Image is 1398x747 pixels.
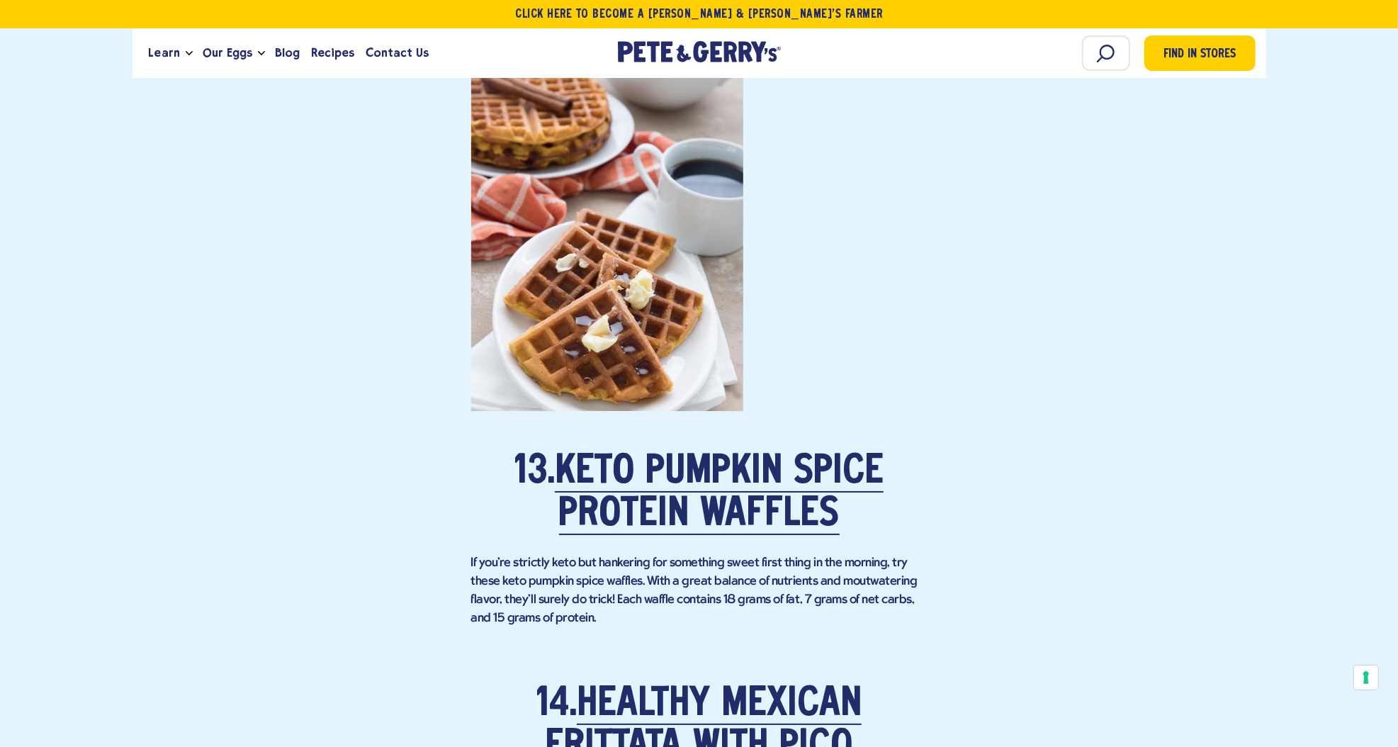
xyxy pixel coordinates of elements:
button: Open the dropdown menu for Our Eggs [258,51,265,56]
span: Blog [275,44,300,62]
span: Our Eggs [203,44,252,62]
a: Find in Stores [1144,35,1256,71]
a: Keto Pumpkin Spice Protein Waffles [555,453,884,535]
button: Your consent preferences for tracking technologies [1354,665,1378,690]
h2: 13. [471,451,928,536]
span: Find in Stores [1163,45,1236,64]
p: If you're strictly keto but hankering for something sweet first thing in the morning, try these k... [471,554,928,628]
a: Blog [269,34,305,72]
a: Learn [143,34,186,72]
span: Recipes [311,44,354,62]
a: Our Eggs [197,34,258,72]
span: Contact Us [366,44,429,62]
a: Recipes [305,34,360,72]
a: Contact Us [360,34,434,72]
input: Search [1082,35,1130,71]
span: Learn [149,44,180,62]
button: Open the dropdown menu for Learn [186,51,193,56]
